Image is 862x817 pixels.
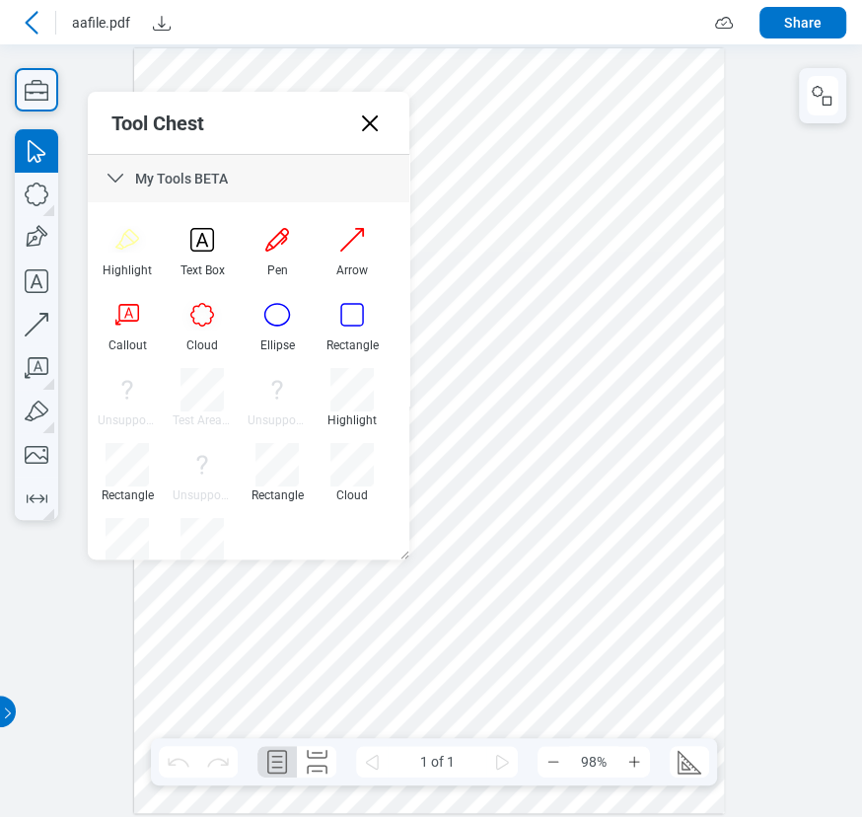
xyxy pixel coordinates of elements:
[173,488,232,502] div: Unsupported
[297,746,336,778] button: Continuous Page Layout
[98,488,157,502] div: Rectangle
[257,746,297,778] button: Single Page Layout
[248,338,307,352] div: Ellipse
[569,746,618,778] span: 98%
[111,111,212,135] div: Tool Chest
[670,746,709,778] button: Edit Scale
[98,338,157,352] div: Callout
[173,413,232,427] div: Test Area M
[323,413,382,427] div: Highlight
[88,155,409,202] div: My Tools BETA
[248,263,307,277] div: Pen
[388,746,486,778] span: 1 of 1
[248,413,307,427] div: Unsupported
[135,171,228,186] span: My Tools BETA
[173,263,232,277] div: Text Box
[248,488,307,502] div: Rectangle
[159,746,198,778] button: Undo
[759,7,846,38] button: Share
[323,263,382,277] div: Arrow
[323,488,382,502] div: Cloud
[618,746,650,778] button: Zoom In
[72,13,130,33] span: aafile.pdf
[98,263,157,277] div: Highlight
[173,338,232,352] div: Cloud
[323,338,382,352] div: Rectangle
[146,7,178,38] button: Download
[98,413,157,427] div: Unsupported
[538,746,569,778] button: Zoom Out
[198,746,238,778] button: Redo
